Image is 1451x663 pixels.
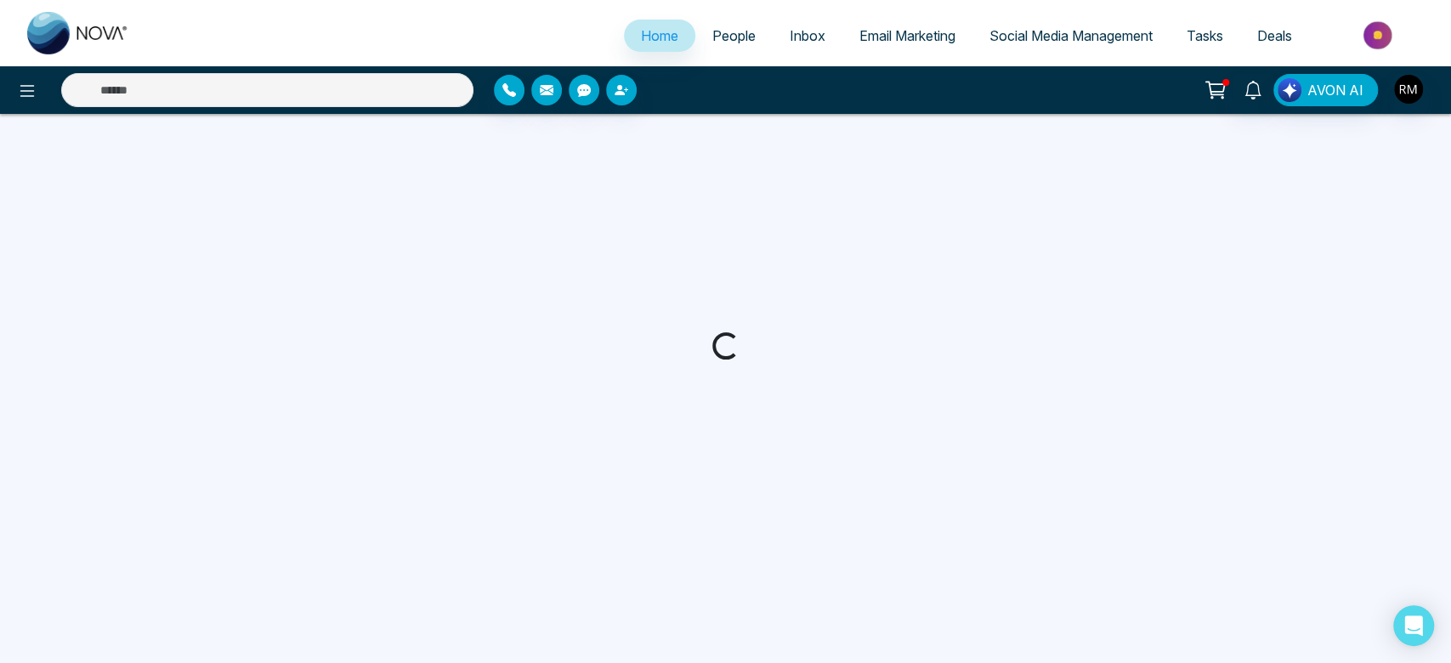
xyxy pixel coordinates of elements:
[1318,16,1441,54] img: Market-place.gif
[1187,27,1223,44] span: Tasks
[1257,27,1292,44] span: Deals
[712,27,756,44] span: People
[972,20,1170,52] a: Social Media Management
[624,20,695,52] a: Home
[641,27,678,44] span: Home
[1273,74,1378,106] button: AVON AI
[27,12,129,54] img: Nova CRM Logo
[695,20,773,52] a: People
[1278,78,1301,102] img: Lead Flow
[989,27,1153,44] span: Social Media Management
[859,27,955,44] span: Email Marketing
[790,27,825,44] span: Inbox
[842,20,972,52] a: Email Marketing
[1170,20,1240,52] a: Tasks
[1393,605,1434,646] div: Open Intercom Messenger
[1240,20,1309,52] a: Deals
[1307,80,1363,100] span: AVON AI
[1394,75,1423,104] img: User Avatar
[773,20,842,52] a: Inbox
